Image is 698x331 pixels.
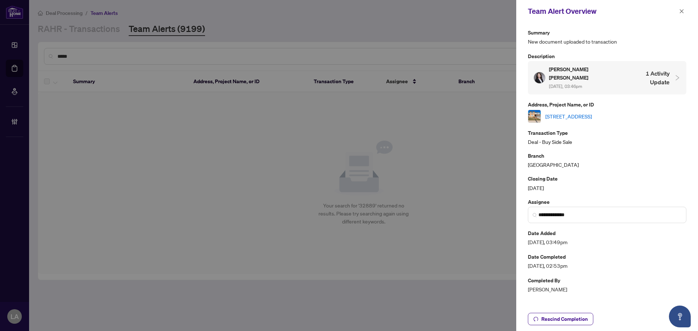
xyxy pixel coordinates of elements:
[528,100,686,109] p: Address, Project Name, or ID
[528,37,686,46] span: New document uploaded to transaction
[533,213,537,217] img: search_icon
[533,316,538,322] span: undo
[549,84,582,89] span: [DATE], 03:46pm
[549,65,623,82] h5: [PERSON_NAME] [PERSON_NAME]
[528,238,686,246] span: [DATE], 03:49pm
[528,253,686,261] p: Date Completed
[628,69,670,86] h4: 1 Activity Update
[669,306,691,327] button: Open asap
[534,72,545,83] img: Profile Icon
[528,6,677,17] div: Team Alert Overview
[528,152,686,160] p: Branch
[528,174,686,183] p: Closing Date
[528,152,686,169] div: [GEOGRAPHIC_DATA]
[528,229,686,237] p: Date Added
[528,313,593,325] button: Rescind Completion
[528,262,686,270] span: [DATE], 02:53pm
[541,313,588,325] span: Rescind Completion
[528,52,686,60] p: Description
[528,285,686,294] span: [PERSON_NAME]
[528,129,686,137] p: Transaction Type
[528,174,686,191] div: [DATE]
[528,276,686,284] p: Completed By
[528,28,686,37] p: Summary
[679,9,684,14] span: close
[528,110,541,122] img: thumbnail-img
[528,129,686,146] div: Deal - Buy Side Sale
[674,74,681,81] span: collapsed
[528,61,686,94] div: Profile Icon[PERSON_NAME] [PERSON_NAME] [DATE], 03:46pm1 Activity Update
[545,112,592,120] a: [STREET_ADDRESS]
[528,198,686,206] p: Assignee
